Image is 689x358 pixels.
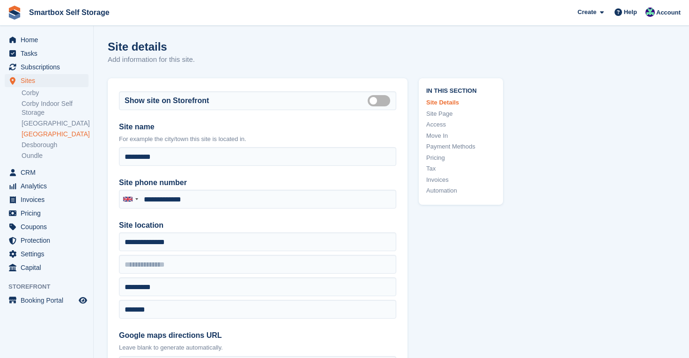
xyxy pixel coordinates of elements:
[21,234,77,247] span: Protection
[5,234,89,247] a: menu
[368,100,394,101] label: Is public
[426,98,496,107] a: Site Details
[125,95,209,106] label: Show site on Storefront
[21,220,77,233] span: Coupons
[21,47,77,60] span: Tasks
[8,282,93,291] span: Storefront
[21,179,77,193] span: Analytics
[21,261,77,274] span: Capital
[119,343,396,352] p: Leave blank to generate automatically.
[5,179,89,193] a: menu
[426,164,496,173] a: Tax
[22,141,89,149] a: Desborough
[108,54,195,65] p: Add information for this site.
[5,294,89,307] a: menu
[22,130,89,139] a: [GEOGRAPHIC_DATA]
[5,247,89,261] a: menu
[426,175,496,185] a: Invoices
[5,166,89,179] a: menu
[645,7,655,17] img: Roger Canham
[426,86,496,95] span: In this section
[7,6,22,20] img: stora-icon-8386f47178a22dfd0bd8f6a31ec36ba5ce8667c1dd55bd0f319d3a0aa187defe.svg
[5,74,89,87] a: menu
[119,220,396,231] label: Site location
[21,294,77,307] span: Booking Portal
[22,99,89,117] a: Corby Indoor Self Storage
[5,261,89,274] a: menu
[22,89,89,97] a: Corby
[656,8,681,17] span: Account
[21,193,77,206] span: Invoices
[426,109,496,119] a: Site Page
[119,134,396,144] p: For example the city/town this site is located in.
[21,166,77,179] span: CRM
[5,60,89,74] a: menu
[119,330,396,341] label: Google maps directions URL
[21,247,77,261] span: Settings
[21,74,77,87] span: Sites
[5,207,89,220] a: menu
[21,33,77,46] span: Home
[119,121,396,133] label: Site name
[119,177,396,188] label: Site phone number
[426,142,496,151] a: Payment Methods
[426,153,496,163] a: Pricing
[5,193,89,206] a: menu
[119,190,141,208] div: United Kingdom: +44
[426,186,496,195] a: Automation
[25,5,113,20] a: Smartbox Self Storage
[578,7,596,17] span: Create
[108,40,195,53] h1: Site details
[5,33,89,46] a: menu
[21,60,77,74] span: Subscriptions
[77,295,89,306] a: Preview store
[5,220,89,233] a: menu
[426,120,496,129] a: Access
[5,47,89,60] a: menu
[22,119,89,128] a: [GEOGRAPHIC_DATA]
[22,151,89,160] a: Oundle
[21,207,77,220] span: Pricing
[624,7,637,17] span: Help
[426,131,496,141] a: Move In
